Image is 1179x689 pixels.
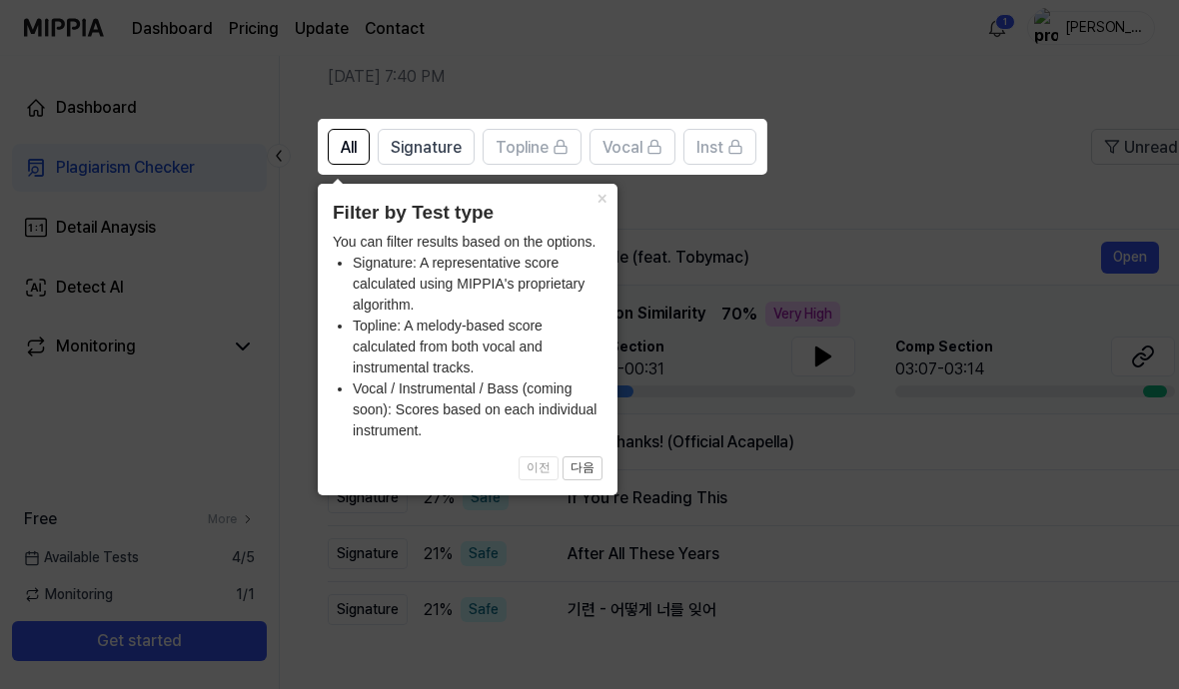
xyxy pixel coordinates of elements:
button: Vocal [589,129,675,165]
span: All [341,136,357,160]
span: Topline [496,136,549,160]
button: All [328,129,370,165]
button: 다음 [563,456,602,480]
li: Signature: A representative score calculated using MIPPIA's proprietary algorithm. [353,253,602,316]
button: Signature [378,129,475,165]
button: Topline [483,129,582,165]
span: Inst [696,136,723,160]
span: Signature [391,136,462,160]
header: Filter by Test type [333,199,602,228]
li: Topline: A melody-based score calculated from both vocal and instrumental tracks. [353,316,602,378]
button: Inst [683,129,756,165]
button: Close [586,184,617,212]
li: Vocal / Instrumental / Bass (coming soon): Scores based on each individual instrument. [353,378,602,441]
div: You can filter results based on the options. [333,232,602,441]
span: Vocal [602,136,642,160]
